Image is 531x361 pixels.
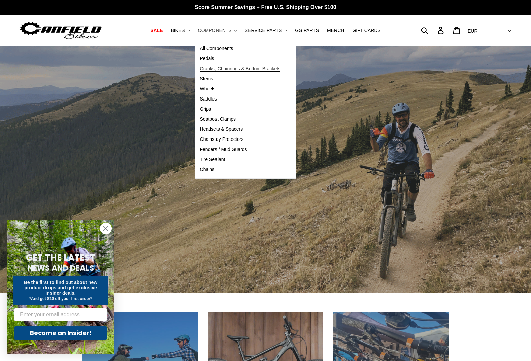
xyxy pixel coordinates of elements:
span: GG PARTS [295,28,319,33]
span: Seatpost Clamps [200,116,236,122]
span: Fenders / Mud Guards [200,147,247,152]
a: Saddles [195,94,286,104]
a: MERCH [324,26,347,35]
button: Become an Insider! [14,326,107,340]
span: Saddles [200,96,217,102]
a: Chainstay Protectors [195,134,286,145]
span: *And get $10 off your first order* [29,296,92,301]
span: Cranks, Chainrings & Bottom-Brackets [200,66,281,72]
span: GET THE LATEST [26,252,95,264]
a: Chains [195,165,286,175]
a: GG PARTS [292,26,322,35]
a: Seatpost Clamps [195,114,286,124]
span: NEWS AND DEALS [28,263,94,273]
span: Chainstay Protectors [200,136,244,142]
img: Canfield Bikes [19,20,103,41]
a: Cranks, Chainrings & Bottom-Brackets [195,64,286,74]
a: SALE [147,26,166,35]
span: Wheels [200,86,216,92]
span: SALE [150,28,163,33]
a: Grips [195,104,286,114]
span: SERVICE PARTS [245,28,282,33]
span: Tire Sealant [200,157,225,162]
span: GIFT CARDS [352,28,381,33]
span: Be the first to find out about new product drops and get exclusive insider deals. [24,280,98,296]
span: All Components [200,46,233,51]
input: Enter your email address [14,308,107,321]
a: Wheels [195,84,286,94]
a: Tire Sealant [195,155,286,165]
a: Pedals [195,54,286,64]
a: Fenders / Mud Guards [195,145,286,155]
span: Pedals [200,56,214,62]
a: All Components [195,44,286,54]
span: Headsets & Spacers [200,126,243,132]
span: Stems [200,76,213,82]
button: BIKES [167,26,193,35]
button: SERVICE PARTS [241,26,290,35]
span: MERCH [327,28,344,33]
button: COMPONENTS [195,26,240,35]
input: Search [425,23,442,38]
span: BIKES [171,28,185,33]
button: Close dialog [100,223,112,234]
span: Grips [200,106,211,112]
a: GIFT CARDS [349,26,384,35]
a: Headsets & Spacers [195,124,286,134]
a: Stems [195,74,286,84]
span: Chains [200,167,215,172]
span: COMPONENTS [198,28,232,33]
